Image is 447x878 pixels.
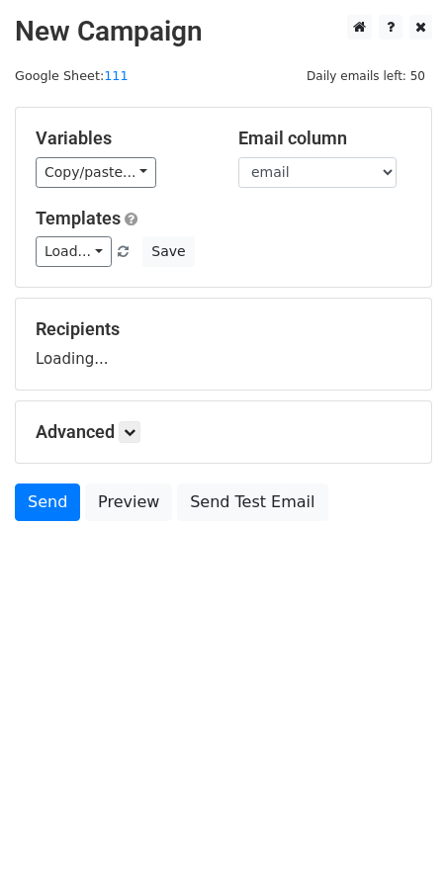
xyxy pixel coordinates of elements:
a: Daily emails left: 50 [300,68,432,83]
h5: Advanced [36,421,411,443]
span: Daily emails left: 50 [300,65,432,87]
a: Templates [36,208,121,228]
a: Send Test Email [177,483,327,521]
a: Preview [85,483,172,521]
h5: Email column [238,128,411,149]
h5: Recipients [36,318,411,340]
a: Load... [36,236,112,267]
button: Save [142,236,194,267]
h5: Variables [36,128,209,149]
small: Google Sheet: [15,68,129,83]
a: Copy/paste... [36,157,156,188]
div: Loading... [36,318,411,370]
h2: New Campaign [15,15,432,48]
a: 111 [104,68,128,83]
a: Send [15,483,80,521]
